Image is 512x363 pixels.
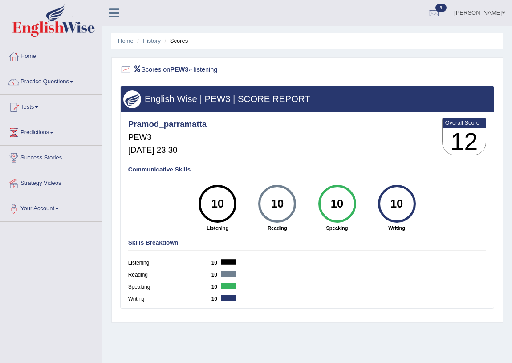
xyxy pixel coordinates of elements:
[0,95,102,117] a: Tests
[0,120,102,143] a: Predictions
[128,259,211,267] label: Listening
[0,196,102,219] a: Your Account
[0,44,102,66] a: Home
[211,284,221,290] b: 10
[191,224,244,232] strong: Listening
[211,296,221,302] b: 10
[128,146,207,155] h5: [DATE] 23:30
[311,224,363,232] strong: Speaking
[211,260,221,266] b: 10
[204,188,232,220] div: 10
[435,4,447,12] span: 20
[128,120,207,129] h4: Pramod_parramatta
[128,240,487,246] h4: Skills Breakdown
[445,119,484,126] b: Overall Score
[123,90,141,108] img: wings.png
[0,171,102,193] a: Strategy Videos
[163,37,188,45] li: Scores
[118,37,134,44] a: Home
[128,167,487,173] h4: Communicative Skills
[123,94,491,104] h3: English Wise | PEW3 | SCORE REPORT
[170,65,188,73] b: PEW3
[143,37,161,44] a: History
[371,224,423,232] strong: Writing
[211,272,221,278] b: 10
[251,224,303,232] strong: Reading
[128,283,211,291] label: Speaking
[120,64,352,76] h2: Scores on » listening
[0,69,102,92] a: Practice Questions
[0,146,102,168] a: Success Stories
[128,133,207,142] h5: PEW3
[443,128,486,155] h3: 12
[128,271,211,279] label: Reading
[383,188,410,220] div: 10
[323,188,351,220] div: 10
[128,295,211,303] label: Writing
[264,188,291,220] div: 10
